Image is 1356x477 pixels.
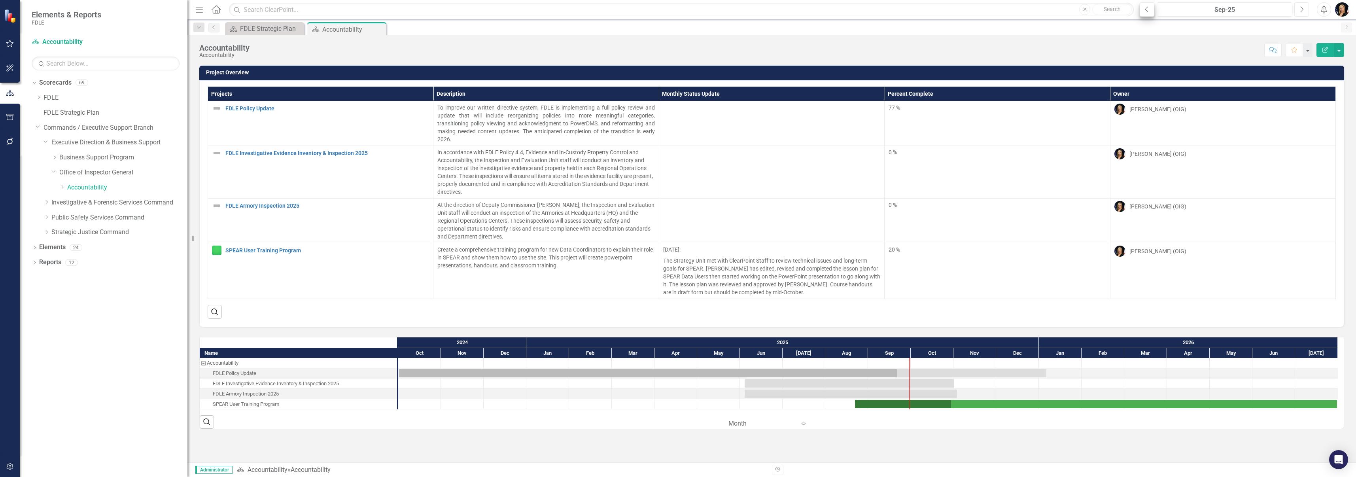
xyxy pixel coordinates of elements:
[1157,2,1292,17] button: Sep-25
[195,466,233,474] span: Administrator
[212,246,221,255] img: Proceeding as Planned
[441,348,484,358] div: Nov
[1110,199,1335,243] td: Double-Click to Edit
[885,146,1110,199] td: Double-Click to Edit
[1295,348,1338,358] div: Jul
[51,138,187,147] a: Executive Direction & Business Support
[885,243,1110,299] td: Double-Click to Edit
[433,146,659,199] td: Double-Click to Edit
[526,348,569,358] div: Jan
[240,24,302,34] div: FDLE Strategic Plan
[433,199,659,243] td: Double-Click to Edit
[207,358,238,368] div: Accountability
[697,348,740,358] div: May
[745,390,957,398] div: Task: Start date: 2025-06-04 End date: 2025-11-03
[1114,104,1125,115] img: Heather Pence
[745,379,954,388] div: Task: Start date: 2025-06-04 End date: 2025-11-01
[659,101,884,146] td: Double-Click to Edit
[213,379,339,389] div: FDLE Investigative Evidence Inventory & Inspection 2025
[70,244,82,251] div: 24
[1129,247,1186,255] div: [PERSON_NAME] (OIG)
[484,348,526,358] div: Dec
[39,258,61,267] a: Reports
[663,246,880,255] p: [DATE]:
[1092,4,1132,15] button: Search
[200,389,397,399] div: Task: Start date: 2025-06-04 End date: 2025-11-03
[889,246,1106,254] div: 20 %
[212,104,221,113] img: Not Defined
[212,201,221,210] img: Not Defined
[612,348,654,358] div: Mar
[437,246,654,269] p: Create a comprehensive training program for new Data Coordinators to explain their role in SPEAR ...
[43,108,187,117] a: FDLE Strategic Plan
[76,79,88,86] div: 69
[659,199,884,243] td: Double-Click to Edit
[225,150,429,156] a: FDLE Investigative Evidence Inventory & Inspection 2025
[526,337,1039,348] div: 2025
[953,348,996,358] div: Nov
[208,243,433,299] td: Double-Click to Edit Right Click for Context Menu
[200,379,397,389] div: FDLE Investigative Evidence Inventory & Inspection 2025
[200,348,397,358] div: Name
[885,101,1110,146] td: Double-Click to Edit
[433,101,659,146] td: Double-Click to Edit
[51,198,187,207] a: Investigative & Forensic Services Command
[1114,201,1125,212] img: Heather Pence
[227,24,302,34] a: FDLE Strategic Plan
[208,146,433,199] td: Double-Click to Edit Right Click for Context Menu
[236,466,766,475] div: »
[39,78,72,87] a: Scorecards
[39,243,66,252] a: Elements
[1129,203,1186,210] div: [PERSON_NAME] (OIG)
[437,148,654,196] p: In accordance with FDLE Policy 4.4, Evidence and In-Custody Property Control and Accountability, ...
[1114,246,1125,257] img: Heather Pence
[868,348,911,358] div: Sep
[51,213,187,222] a: Public Safety Services Command
[200,358,397,368] div: Accountability
[569,348,612,358] div: Feb
[43,123,187,132] a: Commands / Executive Support Branch
[225,248,429,254] a: SPEAR User Training Program
[911,348,953,358] div: Oct
[1159,5,1290,15] div: Sep-25
[200,358,397,368] div: Task: Accountability Start date: 2024-10-01 End date: 2024-10-02
[1129,105,1186,113] div: [PERSON_NAME] (OIG)
[212,148,221,158] img: Not Defined
[654,348,697,358] div: Apr
[200,389,397,399] div: FDLE Armory Inspection 2025
[43,93,187,102] a: FDLE
[32,19,101,26] small: FDLE
[200,368,397,379] div: FDLE Policy Update
[200,399,397,409] div: SPEAR User Training Program
[206,70,1340,76] h3: Project Overview
[885,199,1110,243] td: Double-Click to Edit
[1210,348,1252,358] div: May
[783,348,825,358] div: Jul
[433,243,659,299] td: Double-Click to Edit
[437,104,654,143] p: To improve our written directive system, FDLE is implementing a full policy review and update tha...
[65,259,78,266] div: 12
[322,25,384,34] div: Accountability
[32,38,130,47] a: Accountability
[32,57,180,70] input: Search Below...
[889,104,1106,112] div: 77 %
[225,203,429,209] a: FDLE Armory Inspection 2025
[67,183,187,192] a: Accountability
[199,44,250,52] div: Accountability
[1110,146,1335,199] td: Double-Click to Edit
[825,348,868,358] div: Aug
[1039,348,1082,358] div: Jan
[199,52,250,58] div: Accountability
[208,199,433,243] td: Double-Click to Edit Right Click for Context Menu
[659,243,884,299] td: Double-Click to Edit
[1039,337,1338,348] div: 2026
[1129,150,1186,158] div: [PERSON_NAME] (OIG)
[59,153,187,162] a: Business Support Program
[1104,6,1121,12] span: Search
[1335,2,1349,17] img: Heather Pence
[996,348,1039,358] div: Dec
[1167,348,1210,358] div: Apr
[740,348,783,358] div: Jun
[225,106,429,112] a: FDLE Policy Update
[51,228,187,237] a: Strategic Justice Command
